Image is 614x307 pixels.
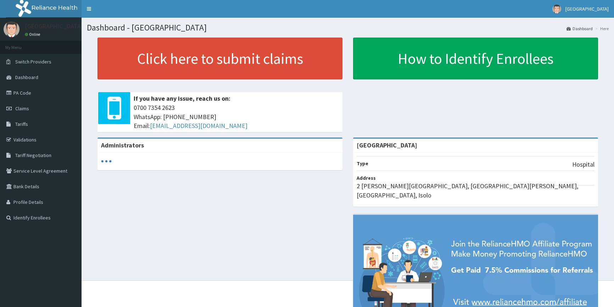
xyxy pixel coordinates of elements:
[357,182,595,200] p: 2 [PERSON_NAME][GEOGRAPHIC_DATA], [GEOGRAPHIC_DATA][PERSON_NAME], [GEOGRAPHIC_DATA], Isolo
[15,105,29,112] span: Claims
[552,5,561,13] img: User Image
[25,32,42,37] a: Online
[357,175,376,181] b: Address
[15,74,38,80] span: Dashboard
[357,141,417,149] strong: [GEOGRAPHIC_DATA]
[353,38,598,79] a: How to Identify Enrollees
[593,26,609,32] li: Here
[101,141,144,149] b: Administrators
[565,6,609,12] span: [GEOGRAPHIC_DATA]
[4,21,19,37] img: User Image
[566,26,593,32] a: Dashboard
[134,103,339,130] span: 0700 7354 2623 WhatsApp: [PHONE_NUMBER] Email:
[15,152,51,158] span: Tariff Negotiation
[134,94,230,102] b: If you have any issue, reach us on:
[87,23,609,32] h1: Dashboard - [GEOGRAPHIC_DATA]
[101,156,112,167] svg: audio-loading
[150,122,247,130] a: [EMAIL_ADDRESS][DOMAIN_NAME]
[25,23,83,29] p: [GEOGRAPHIC_DATA]
[97,38,342,79] a: Click here to submit claims
[572,160,595,169] p: Hospital
[15,121,28,127] span: Tariffs
[357,160,368,167] b: Type
[15,58,51,65] span: Switch Providers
